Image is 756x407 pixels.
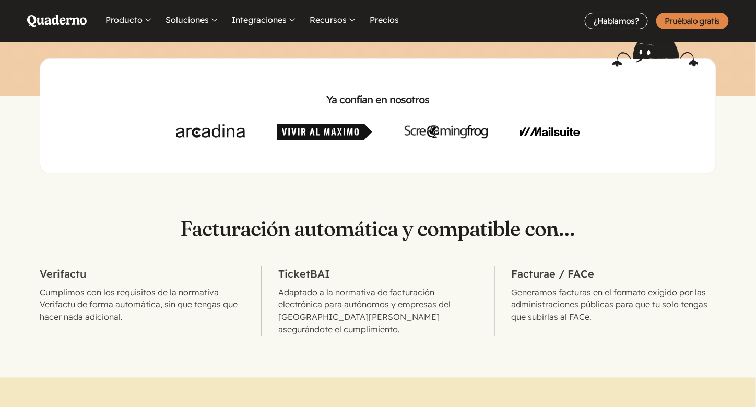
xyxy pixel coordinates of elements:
[405,124,488,140] img: Screaming Frog
[176,124,245,140] img: Arcadina.com
[40,266,244,282] h2: Verifactu
[278,286,478,336] p: Adaptado a la normativa de facturación electrónica para autónomos y empresas del [GEOGRAPHIC_DATA...
[40,286,244,324] p: Cumplimos con los requisitos de la normativa Verifactu de forma automática, sin que tengas que ha...
[512,286,716,324] p: Generamos facturas en el formato exigido por las administraciones públicas para que tu solo tenga...
[585,13,648,29] a: ¿Hablamos?
[40,216,716,241] p: Facturación automática y compatible con…
[278,266,478,282] h2: TicketBAI
[520,124,580,140] img: Mailsuite
[512,266,716,282] h2: Facturae / FACe
[277,124,372,140] img: Vivir al Máximo
[656,13,729,29] a: Pruébalo gratis
[57,92,699,107] h2: Ya confían en nosotros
